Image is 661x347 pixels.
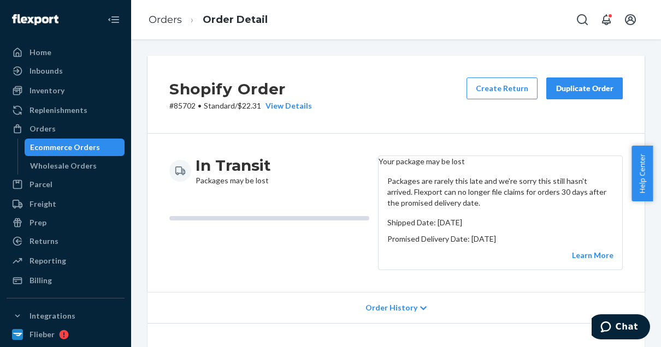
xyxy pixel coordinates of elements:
[467,77,538,99] button: Create Return
[7,62,125,80] a: Inbounds
[29,217,46,228] div: Prep
[7,101,125,119] a: Replenishments
[7,82,125,99] a: Inventory
[149,14,182,26] a: Orders
[571,9,593,31] button: Open Search Box
[12,14,58,25] img: Flexport logo
[7,326,125,343] a: Flieber
[196,155,271,175] h3: In Transit
[546,77,623,99] button: Duplicate Order
[592,314,650,342] iframe: Opens a widget where you can chat to one of our agents
[29,236,58,247] div: Returns
[29,85,64,96] div: Inventory
[7,44,125,61] a: Home
[25,157,125,175] a: Wholesale Orders
[261,100,312,111] button: View Details
[103,9,125,31] button: Close Navigation
[7,176,125,193] a: Parcel
[7,120,125,137] a: Orders
[198,101,202,110] span: •
[7,214,125,231] a: Prep
[196,155,271,186] div: Packages may be lost
[595,9,617,31] button: Open notifications
[29,199,56,210] div: Freight
[572,250,613,260] a: Learn More
[140,4,276,36] ol: breadcrumbs
[7,232,125,250] a: Returns
[29,275,52,286] div: Billing
[25,139,125,156] a: Ecommerce Orders
[30,142,100,153] div: Ecommerce Orders
[365,302,417,313] span: Order History
[29,105,87,116] div: Replenishments
[169,100,312,111] p: # 85702 / $22.31
[7,252,125,270] a: Reporting
[29,179,52,190] div: Parcel
[7,272,125,289] a: Billing
[387,176,613,208] p: Packages are rarely this late and we're sorry this still hasn't arrived. Flexport can no longer f...
[7,195,125,213] a: Freight
[379,156,622,167] header: Your package may be lost
[29,65,63,76] div: Inbounds
[632,146,653,201] button: Help Center
[619,9,641,31] button: Open account menu
[29,255,66,266] div: Reporting
[29,329,55,340] div: Flieber
[29,310,75,321] div: Integrations
[203,14,268,26] a: Order Detail
[169,77,312,100] h2: Shopify Order
[387,217,613,228] p: Shipped Date: [DATE]
[556,83,613,94] div: Duplicate Order
[7,307,125,325] button: Integrations
[30,160,97,171] div: Wholesale Orders
[204,101,235,110] span: Standard
[29,47,51,58] div: Home
[29,123,56,134] div: Orders
[387,234,613,244] p: Promised Delivery Date: [DATE]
